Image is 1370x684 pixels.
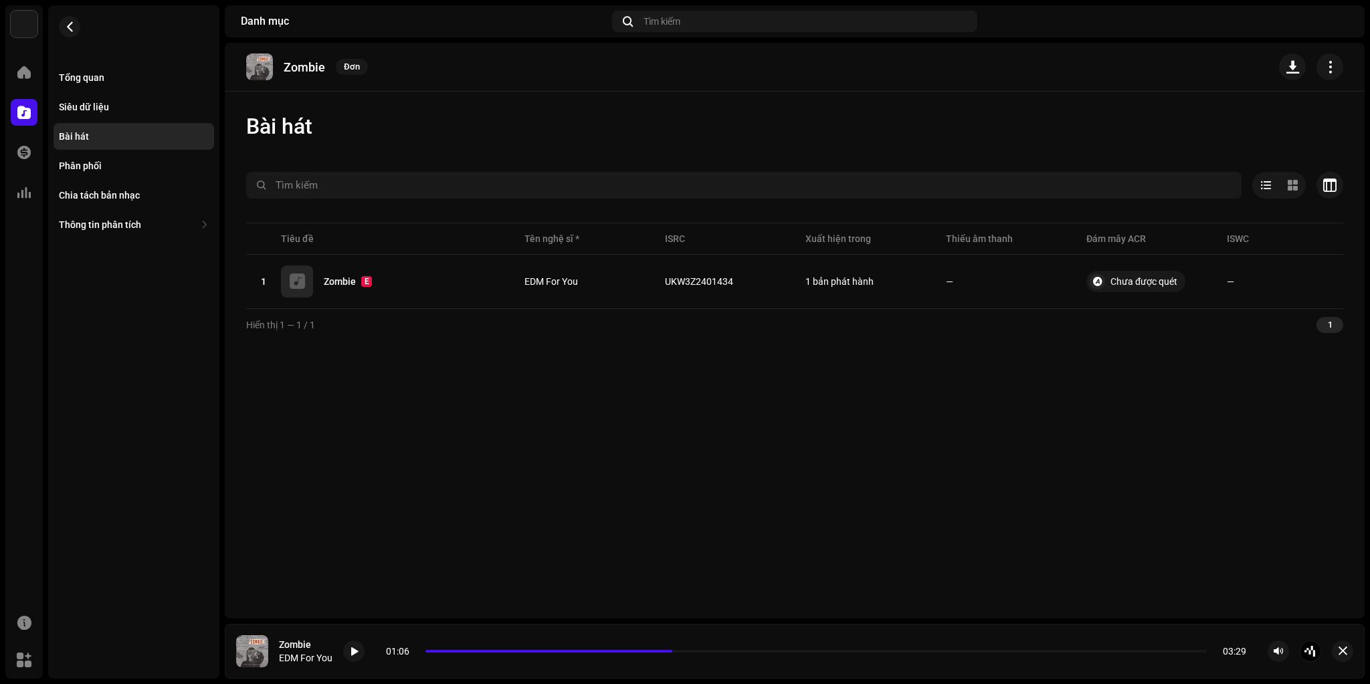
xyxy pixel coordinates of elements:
[246,172,1242,199] input: Tìm kiếm
[524,277,578,286] div: EDM For You
[279,653,332,663] div: EDM For You
[336,59,368,75] span: Đơn
[54,182,214,209] re-m-nav-item: Chia tách bản nhạc
[524,277,644,286] span: EDM For You
[644,16,680,27] span: Tìm kiếm
[59,190,140,201] div: Chia tách bản nhạc
[246,113,312,140] span: Bài hát
[59,102,109,112] div: Siêu dữ liệu
[59,72,104,83] div: Tổng quan
[361,276,372,287] div: E
[1110,277,1177,286] div: Chưa được quét
[279,639,332,650] div: Zombie
[1327,11,1349,32] img: 41084ed8-1a50-43c7-9a14-115e2647b274
[54,211,214,238] re-m-nav-dropdown: Thông tin phân tích
[241,16,607,27] div: Danh mục
[665,277,733,286] div: UKW3Z2401434
[59,160,102,171] div: Phân phối
[54,64,214,91] re-m-nav-item: Tổng quan
[246,53,273,80] img: 3a5cd3a7-18e2-4952-96c1-f76f67f88457
[284,60,325,74] p: Zombie
[59,131,89,142] div: Bài hát
[805,277,924,286] span: 1 bản phát hành
[246,320,315,330] span: Hiển thị 1 — 1 / 1
[54,123,214,150] re-m-nav-item: Bài hát
[805,277,874,286] div: 1 bản phát hành
[386,646,420,657] div: 01:06
[1227,276,1234,287] span: —
[324,277,356,286] div: Zombie
[1316,317,1343,333] div: 1
[54,152,214,179] re-m-nav-item: Phân phối
[946,277,1065,286] re-a-table-badge: —
[236,635,268,667] img: 3a5cd3a7-18e2-4952-96c1-f76f67f88457
[59,219,141,230] div: Thông tin phân tích
[11,11,37,37] img: 33004b37-325d-4a8b-b51f-c12e9b964943
[1212,646,1246,657] div: 03:29
[54,94,214,120] re-m-nav-item: Siêu dữ liệu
